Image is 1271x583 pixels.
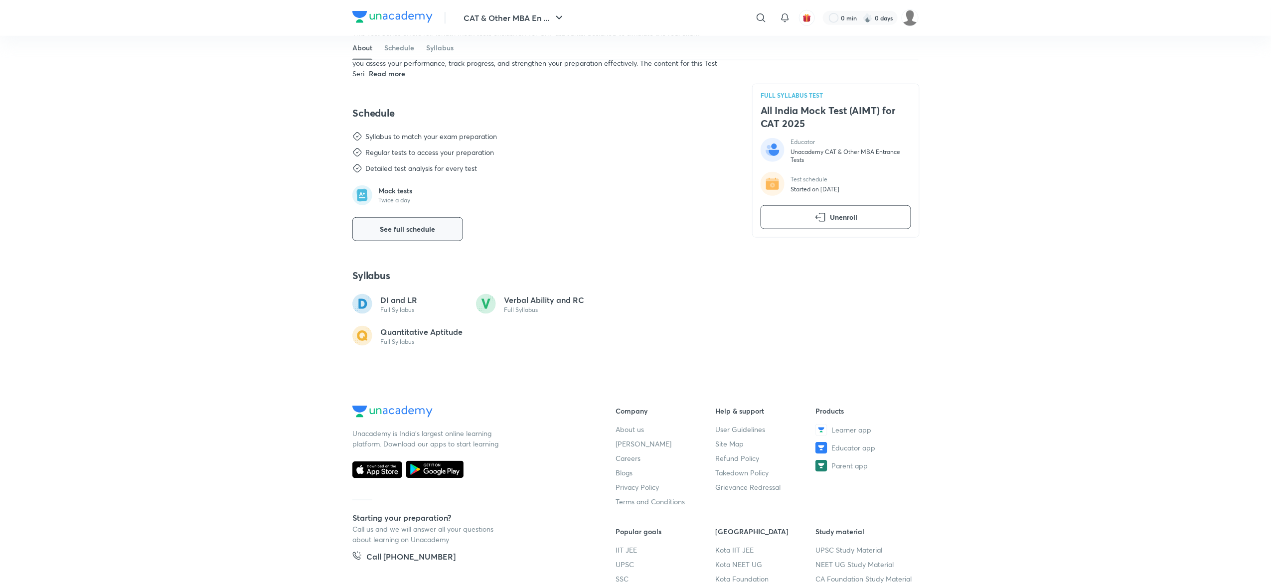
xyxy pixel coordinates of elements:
span: Parent app [831,460,868,471]
img: Learner app [815,424,827,436]
a: Takedown Policy [716,467,816,478]
div: Regular tests to access your preparation [365,147,494,157]
div: Detailed test analysis for every test [365,163,477,173]
h6: [GEOGRAPHIC_DATA] [716,527,816,537]
img: Educator app [815,442,827,454]
h6: Popular goals [616,527,716,537]
a: About us [616,424,716,435]
a: Grievance Redressal [716,482,816,492]
a: Terms and Conditions [616,496,716,507]
p: Full Syllabus [504,306,584,314]
h5: Call [PHONE_NUMBER] [366,551,456,565]
p: FULL SYLLABUS TEST [761,92,911,98]
a: Educator app [815,442,916,454]
img: Company Logo [352,11,433,23]
a: User Guidelines [716,424,816,435]
p: Twice a day [378,196,412,204]
p: Mock tests [378,186,412,195]
span: This Test Series offers full-length mock tests exclusively for CAT aspirants, designed to simulat... [352,28,717,78]
a: Privacy Policy [616,482,716,492]
span: Educator app [831,442,875,453]
p: DI and LR [380,294,417,306]
p: Verbal Ability and RC [504,294,584,306]
h6: Products [815,406,916,416]
p: Test schedule [791,176,839,184]
img: Company Logo [352,406,433,418]
span: Unenroll [830,212,857,222]
button: avatar [799,10,815,26]
p: Unacademy is India’s largest online learning platform. Download our apps to start learning [352,428,502,449]
a: [PERSON_NAME] [616,438,716,449]
a: UPSC Study Material [815,545,916,556]
button: CAT & Other MBA En ... [458,8,571,28]
a: About [352,36,372,60]
p: Full Syllabus [380,338,463,346]
img: avatar [802,13,811,22]
img: Nilesh [902,9,919,26]
a: Schedule [384,36,414,60]
p: Call us and we will answer all your questions about learning on Unacademy [352,524,502,545]
p: Educator [791,138,911,146]
img: streak [863,13,873,23]
span: Learner app [831,425,871,435]
h4: Syllabus [352,269,728,282]
a: IIT JEE [616,545,716,556]
p: Started on [DATE] [791,186,839,194]
a: Kota IIT JEE [716,545,816,556]
a: NEET UG Study Material [815,560,916,570]
a: Company Logo [352,406,584,420]
p: Unacademy CAT & Other MBA Entrance Tests [791,148,911,164]
a: Refund Policy [716,453,816,463]
a: Syllabus [426,36,454,60]
h4: Schedule [352,107,728,120]
a: Site Map [716,438,816,449]
a: Learner app [815,424,916,436]
h4: All India Mock Test (AIMT) for CAT 2025 [761,104,911,130]
a: Careers [616,453,716,463]
img: Parent app [815,460,827,472]
div: Syllabus to match your exam preparation [365,132,497,142]
a: Kota NEET UG [716,560,816,570]
a: UPSC [616,560,716,570]
a: Parent app [815,460,916,472]
h6: Study material [815,527,916,537]
a: Company Logo [352,11,433,25]
span: Careers [616,453,640,463]
p: Full Syllabus [380,306,417,314]
h6: Company [616,406,716,416]
h5: Starting your preparation? [352,512,584,524]
p: Quantitative Aptitude [380,326,463,338]
a: Call [PHONE_NUMBER] [352,551,456,565]
button: See full schedule [352,217,463,241]
a: Blogs [616,467,716,478]
span: Read more [369,69,405,78]
span: See full schedule [380,224,436,234]
button: Unenroll [761,205,911,229]
h6: Help & support [716,406,816,416]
